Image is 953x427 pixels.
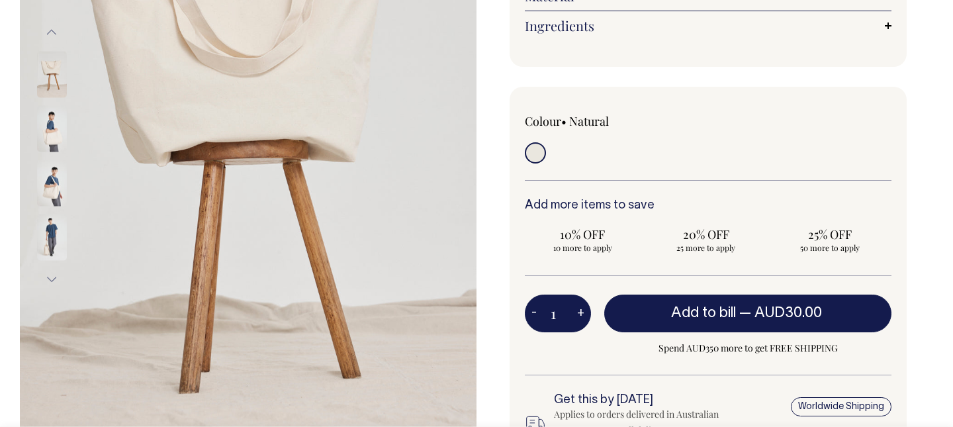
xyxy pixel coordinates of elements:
span: AUD30.00 [754,307,822,320]
input: 25% OFF 50 more to apply [772,222,887,257]
button: Previous [42,18,62,48]
a: Ingredients [525,18,891,34]
h6: Get this by [DATE] [554,394,725,407]
label: Natural [569,113,609,129]
span: • [561,113,567,129]
span: 10 more to apply [531,242,634,253]
img: natural [37,214,67,260]
div: Colour [525,113,672,129]
input: 20% OFF 25 more to apply [649,222,764,257]
span: 25% OFF [778,226,881,242]
img: natural [37,105,67,152]
span: 50 more to apply [778,242,881,253]
button: Next [42,264,62,294]
span: 25 more to apply [655,242,758,253]
button: Add to bill —AUD30.00 [604,295,891,332]
input: 10% OFF 10 more to apply [525,222,641,257]
button: + [570,301,591,327]
span: Add to bill [671,307,736,320]
img: natural [37,160,67,206]
span: 10% OFF [531,226,634,242]
span: Spend AUD350 more to get FREE SHIPPING [604,340,891,356]
span: — [739,307,825,320]
span: 20% OFF [655,226,758,242]
h6: Add more items to save [525,199,891,213]
button: - [525,301,543,327]
img: natural [37,51,67,97]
